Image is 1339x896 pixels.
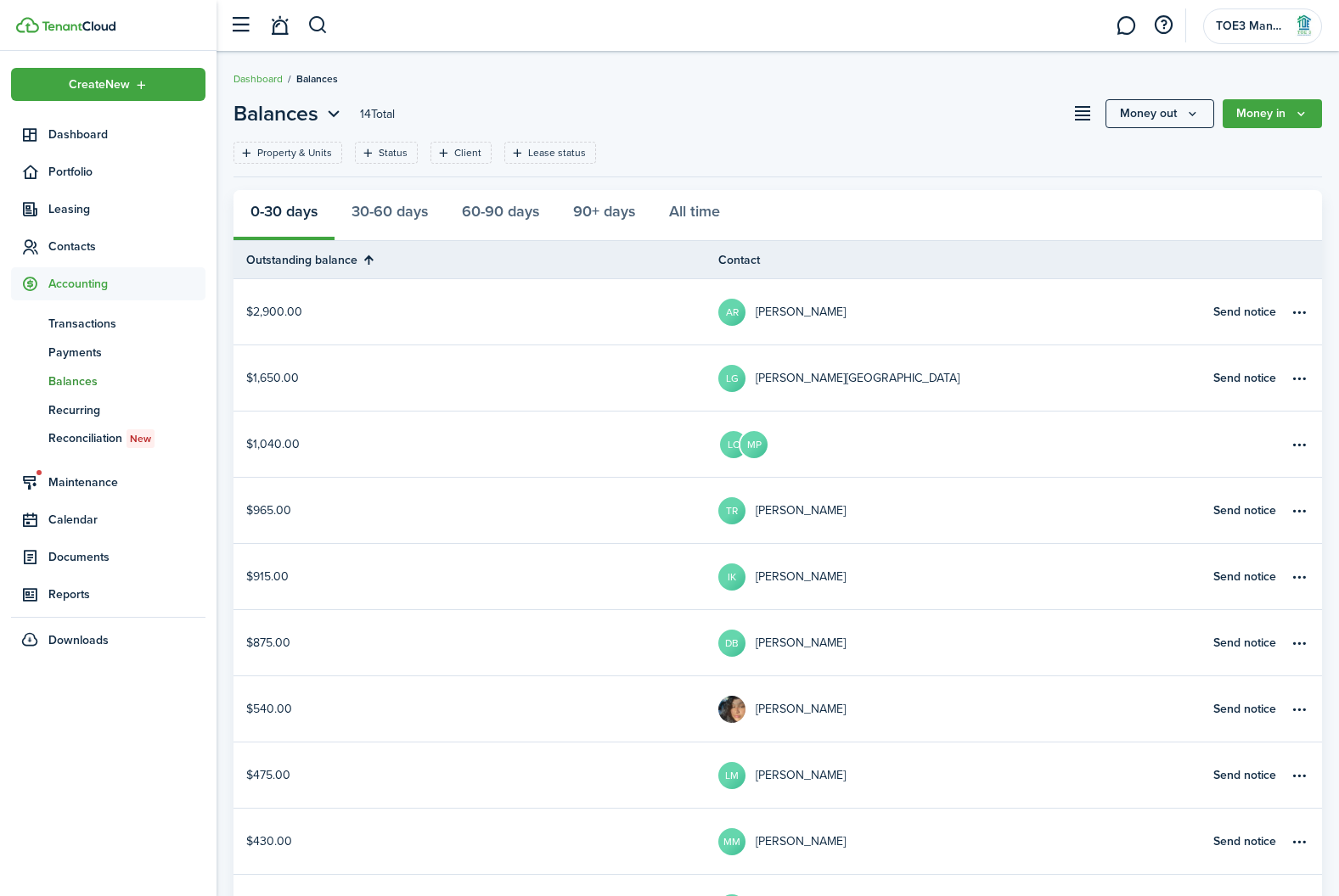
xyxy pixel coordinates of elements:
[379,145,408,160] filter-tag-label: Status
[48,548,205,566] span: Documents
[1213,634,1276,652] a: Send notice
[1110,4,1142,48] a: Messaging
[718,809,1203,874] a: MM[PERSON_NAME]
[69,79,130,91] span: Create New
[1289,302,1309,322] button: Open menu
[1223,99,1322,128] button: Money in
[756,769,846,782] table-profile-info-text: [PERSON_NAME]
[42,21,115,31] img: TenantCloud
[1149,11,1178,40] button: Open resource center
[1289,434,1309,455] button: Open menu
[528,145,586,160] filter-tag-label: Lease status
[556,190,652,241] button: 90+ days
[718,365,745,392] avatar-text: LG
[233,98,345,129] accounting-header-page-nav: Balances
[1203,412,1322,477] a: Open menu
[360,105,395,123] header-page-total: 14 Total
[296,71,338,87] span: Balances
[11,118,205,151] a: Dashboard
[1106,99,1214,128] button: Money out
[718,299,745,326] avatar-text: AR
[1213,501,1276,519] a: Send notice
[718,279,1203,344] a: AR[PERSON_NAME]
[1289,765,1309,786] button: Open menu
[756,372,959,385] table-profile-info-text: [PERSON_NAME][GEOGRAPHIC_DATA]
[11,68,205,101] button: Open menu
[1289,832,1309,852] button: Open menu
[1291,13,1318,40] img: TOE3 Management, LLC
[720,431,747,458] avatar-text: LC
[445,190,556,241] button: 60-90 days
[1203,809,1322,874] a: Send noticeOpen menu
[48,401,205,419] span: Recurring
[11,395,205,424] a: Recurring
[48,344,205,361] span: Payments
[48,126,205,143] span: Dashboard
[335,190,445,241] button: 30-60 days
[48,238,205,255] span: Contacts
[233,478,718,543] a: $965.00
[233,345,718,411] a: $1,650.00
[1203,279,1322,344] a: Send noticeOpen menu
[233,71,283,87] a: Dashboard
[1289,567,1309,587] button: Open menu
[718,497,745,524] avatar-text: TR
[718,610,1203,675] a: DB[PERSON_NAME]
[718,762,745,789] avatar-text: LM
[718,696,745,723] img: Tiffany Gonzalez
[1289,501,1309,521] button: Open menu
[1213,832,1276,850] a: Send notice
[257,145,332,160] filter-tag-label: Property & Units
[740,431,768,458] avatar-text: MP
[11,578,205,611] a: Reports
[233,809,718,874] a: $430.00
[11,367,205,395] a: Balances
[718,478,1203,543] a: TR[PERSON_NAME]
[756,835,846,848] table-profile-info-text: [PERSON_NAME]
[11,424,205,453] a: ReconciliationNew
[263,4,295,48] a: Notifications
[718,676,1203,742] a: Tiffany Gonzalez[PERSON_NAME]
[1203,676,1322,742] a: Send noticeOpen menu
[48,585,205,603] span: Reports
[1213,766,1276,784] a: Send notice
[1213,369,1276,387] a: Send notice
[233,544,718,609] a: $915.00
[756,504,846,518] table-profile-info-text: [PERSON_NAME]
[233,98,318,129] span: Balances
[756,703,846,716] table-profile-info-text: [PERSON_NAME]
[48,429,205,448] span: Reconciliation
[48,511,205,529] span: Calendar
[11,309,205,338] a: Transactions
[1213,568,1276,585] a: Send notice
[1213,303,1276,321] a: Send notice
[718,630,745,657] avatar-text: DB
[1203,742,1322,808] a: Send noticeOpen menu
[756,636,846,650] table-profile-info-text: [PERSON_NAME]
[1289,699,1309,720] button: Open menu
[48,315,205,333] span: Transactions
[1203,345,1322,411] a: Send noticeOpen menu
[233,142,342,164] filter-tag: Open filter
[718,742,1203,808] a: LM[PERSON_NAME]
[454,145,481,160] filter-tag-label: Client
[430,142,492,164] filter-tag: Open filter
[1203,544,1322,609] a: Send noticeOpen menu
[233,279,718,344] a: $2,900.00
[130,431,151,446] span: New
[16,17,39,33] img: TenantCloud
[718,563,745,591] avatar-text: IK
[307,11,329,40] button: Search
[1289,368,1309,389] button: Open menu
[48,631,109,649] span: Downloads
[233,676,718,742] a: $540.00
[1106,99,1214,128] button: Open menu
[652,190,737,241] button: All time
[48,473,205,491] span: Maintenance
[718,544,1203,609] a: IK[PERSON_NAME]
[756,305,846,319] table-profile-info-text: [PERSON_NAME]
[48,163,205,181] span: Portfolio
[1289,633,1309,653] button: Open menu
[224,9,256,42] button: Open sidebar
[233,249,718,270] th: Sort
